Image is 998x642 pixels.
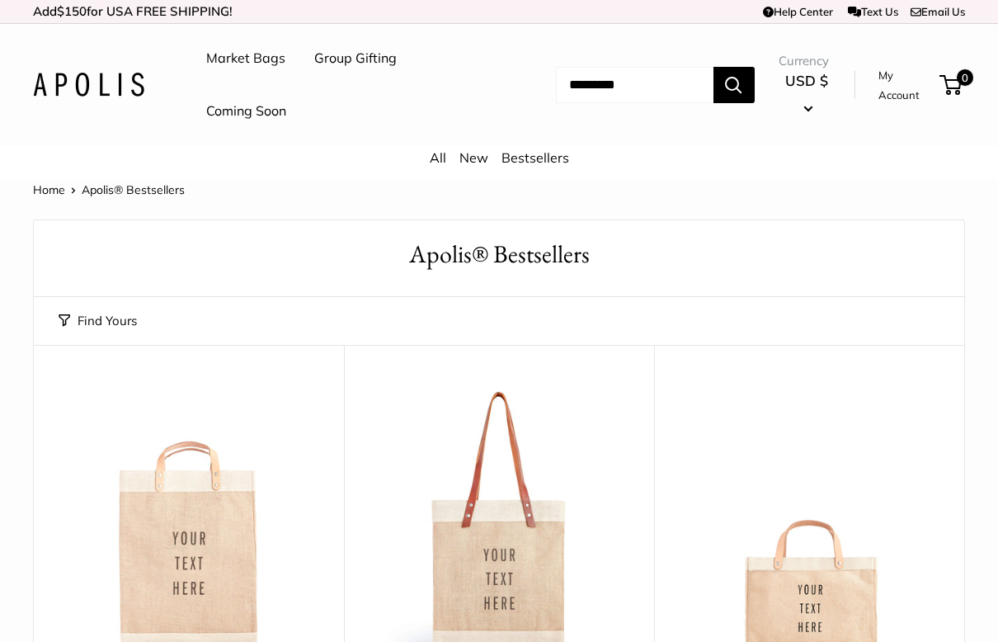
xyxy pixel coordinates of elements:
span: Currency [779,50,836,73]
a: Home [33,182,65,197]
a: Text Us [848,5,898,18]
img: Apolis [33,73,144,97]
input: Search... [556,67,713,103]
span: $150 [57,3,87,19]
a: Market Bags [206,46,285,71]
a: Bestsellers [501,149,569,166]
a: Email Us [911,5,965,18]
span: Apolis® Bestsellers [82,182,185,197]
a: Help Center [763,5,833,18]
button: Find Yours [59,309,137,333]
button: Search [713,67,755,103]
nav: Breadcrumb [33,179,185,201]
a: 0 [941,75,962,95]
a: My Account [878,65,934,106]
span: USD $ [785,72,828,89]
a: Coming Soon [206,99,286,124]
h1: Apolis® Bestsellers [59,237,939,272]
a: Group Gifting [314,46,397,71]
span: 0 [957,69,973,86]
a: New [459,149,488,166]
button: USD $ [779,68,836,120]
a: All [430,149,446,166]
